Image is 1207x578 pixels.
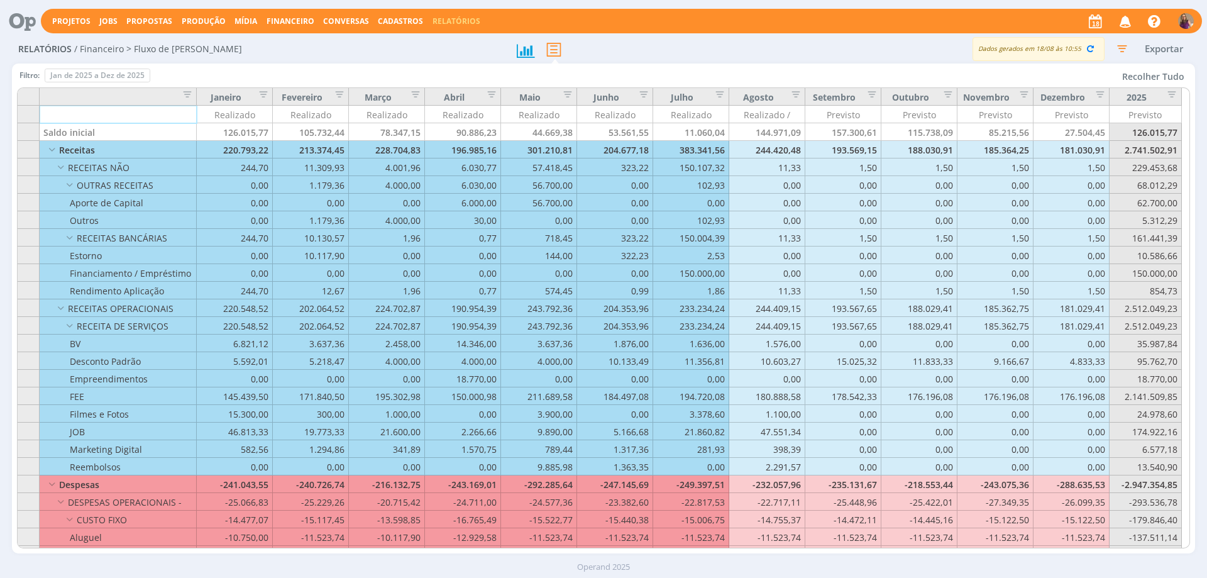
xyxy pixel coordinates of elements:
[859,91,877,103] button: Editar filtro para Coluna Setembro
[61,235,77,243] button: Toggle Grupo
[957,211,1033,229] div: 0,00
[273,387,349,405] div: 171.840,50
[805,158,881,176] div: 1,50
[729,194,805,211] div: 0,00
[349,194,425,211] div: 0,00
[99,16,118,26] a: Jobs
[653,387,729,405] div: 194.720,08
[197,264,273,282] div: 0,00
[729,247,805,264] div: 0,00
[40,229,197,247] div: RECEITAS BANCÁRIAS
[40,176,197,194] div: OUTRAS RECEITAS
[957,299,1033,317] div: 185.362,75
[40,264,197,282] div: Financiamento / Empréstimo
[577,247,653,264] div: 322,23
[881,352,957,370] div: 11.833,33
[1110,194,1182,211] div: 62.700,00
[577,335,653,352] div: 1.876,00
[273,370,349,387] div: 0,00
[178,16,229,26] button: Produção
[577,387,653,405] div: 184.497,08
[349,106,425,123] div: Realizado
[251,91,268,103] button: Editar filtro para Coluna Janeiro
[577,211,653,229] div: 0,00
[123,16,176,26] button: Propostas
[1110,88,1182,106] div: 2025
[729,387,805,405] div: 180.888,58
[425,299,501,317] div: 190.954,39
[1116,69,1190,85] button: Recolher Tudo
[631,91,649,103] button: Editar filtro para Coluna Junho
[1033,282,1110,299] div: 1,50
[501,370,577,387] div: 0,00
[40,123,197,141] div: Saldo inicial
[653,317,729,335] div: 233.234,24
[197,317,273,335] div: 220.548,52
[805,247,881,264] div: 0,00
[425,194,501,211] div: 6.000,00
[52,164,68,173] button: Toggle Grupo
[957,229,1033,247] div: 1,50
[349,299,425,317] div: 224.702,87
[349,88,425,106] div: Março
[1110,387,1182,405] div: 2.141.509,85
[425,123,501,141] div: 90.886,23
[729,229,805,247] div: 11,33
[729,158,805,176] div: 11,33
[273,405,349,423] div: 300,00
[273,247,349,264] div: 10.117,90
[273,194,349,211] div: 0,00
[1110,106,1182,123] div: Previsto
[349,370,425,387] div: 0,00
[501,299,577,317] div: 243.792,36
[1088,91,1105,103] button: Editar filtro para Coluna Dezembro
[349,141,425,158] div: 228.704,83
[881,123,957,141] div: 115.738,09
[1110,317,1182,335] div: 2.512.049,23
[197,88,273,106] div: Janeiro
[273,176,349,194] div: 1.179,36
[349,405,425,423] div: 1.000,00
[881,158,957,176] div: 1,50
[957,370,1033,387] div: 0,00
[1033,88,1110,106] div: Dezembro
[1033,317,1110,335] div: 181.029,41
[881,299,957,317] div: 188.029,41
[234,16,257,26] a: Mídia
[349,264,425,282] div: 0,00
[805,123,881,141] div: 157.300,61
[48,16,94,26] button: Projetos
[18,44,72,55] span: Relatórios
[653,141,729,158] div: 383.341,56
[1033,299,1110,317] div: 181.029,41
[273,335,349,352] div: 3.637,36
[805,317,881,335] div: 193.567,65
[273,282,349,299] div: 12,67
[729,211,805,229] div: 0,00
[957,123,1033,141] div: 85.215,56
[1033,229,1110,247] div: 1,50
[425,247,501,264] div: 0,00
[653,194,729,211] div: 0,00
[501,123,577,141] div: 44.669,38
[729,88,805,106] div: Agosto
[273,317,349,335] div: 202.064,52
[197,229,273,247] div: 244,70
[374,16,427,26] button: Cadastros
[197,282,273,299] div: 244,70
[1110,352,1182,370] div: 95.762,70
[40,352,197,370] div: Desconto Padrão
[40,194,197,211] div: Aporte de Capital
[957,247,1033,264] div: 0,00
[425,317,501,335] div: 190.954,39
[501,106,577,123] div: Realizado
[805,352,881,370] div: 15.025,32
[197,247,273,264] div: 0,00
[349,247,425,264] div: 0,00
[501,387,577,405] div: 211.689,58
[729,335,805,352] div: 1.576,00
[349,282,425,299] div: 1,96
[881,176,957,194] div: 0,00
[653,158,729,176] div: 150.107,32
[197,211,273,229] div: 0,00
